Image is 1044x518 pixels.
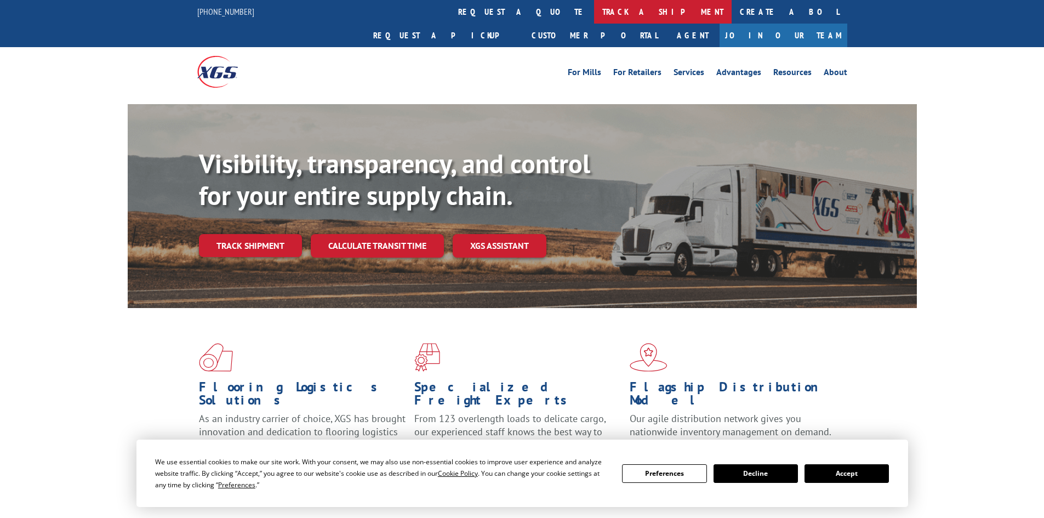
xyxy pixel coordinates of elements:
a: Track shipment [199,234,302,257]
h1: Flooring Logistics Solutions [199,380,406,412]
a: Agent [666,24,720,47]
img: xgs-icon-flagship-distribution-model-red [630,343,668,372]
a: [PHONE_NUMBER] [197,6,254,17]
a: Advantages [716,68,761,80]
p: From 123 overlength loads to delicate cargo, our experienced staff knows the best way to move you... [414,412,621,461]
a: Services [674,68,704,80]
a: For Mills [568,68,601,80]
img: xgs-icon-focused-on-flooring-red [414,343,440,372]
b: Visibility, transparency, and control for your entire supply chain. [199,146,590,212]
a: Resources [773,68,812,80]
a: XGS ASSISTANT [453,234,546,258]
span: As an industry carrier of choice, XGS has brought innovation and dedication to flooring logistics... [199,412,406,451]
h1: Flagship Distribution Model [630,380,837,412]
a: Calculate transit time [311,234,444,258]
div: Cookie Consent Prompt [136,440,908,507]
button: Accept [805,464,889,483]
a: Join Our Team [720,24,847,47]
div: We use essential cookies to make our site work. With your consent, we may also use non-essential ... [155,456,609,491]
h1: Specialized Freight Experts [414,380,621,412]
button: Decline [714,464,798,483]
a: For Retailers [613,68,661,80]
a: Request a pickup [365,24,523,47]
span: Preferences [218,480,255,489]
button: Preferences [622,464,706,483]
a: Customer Portal [523,24,666,47]
span: Our agile distribution network gives you nationwide inventory management on demand. [630,412,831,438]
span: Cookie Policy [438,469,478,478]
img: xgs-icon-total-supply-chain-intelligence-red [199,343,233,372]
a: About [824,68,847,80]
